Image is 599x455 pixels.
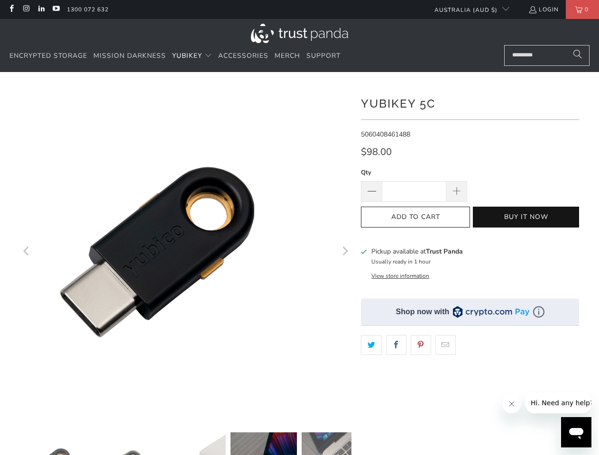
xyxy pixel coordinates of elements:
a: 1300 072 632 [67,4,109,15]
button: View store information [371,272,429,280]
button: Add to Cart [361,207,470,228]
b: Trust Panda [426,247,463,256]
small: Usually ready in 1 hour [371,258,431,265]
input: Search... [504,45,590,66]
span: Accessories [218,51,268,60]
span: Merch [275,51,300,60]
span: Mission Darkness [93,51,166,60]
span: Support [306,51,341,60]
a: Login [528,4,559,15]
span: Hi. Need any help? [6,7,68,14]
a: Share this on Facebook [386,335,406,355]
a: Share this on Twitter [361,335,381,355]
a: Accessories [218,45,268,67]
a: Mission Darkness [93,45,166,67]
h3: Pickup available at [371,246,463,256]
span: $98.00 [361,146,392,158]
nav: Translation missing: en.navigation.header.main_nav [9,45,341,67]
iframe: Close message [502,394,521,413]
span: 5060408461488 [361,130,410,139]
a: Encrypted Storage [9,45,87,67]
iframe: Button to launch messaging window [561,417,591,447]
iframe: Reviews Widget [361,372,579,403]
a: Support [306,45,341,67]
label: Qty [361,167,467,178]
button: Next [337,86,352,418]
a: Trust Panda Australia on LinkedIn [37,6,45,13]
span: Encrypted Storage [9,51,87,60]
a: Email this to a friend [435,335,456,355]
a: Share this on Pinterest [411,335,431,355]
a: Trust Panda Australia on Instagram [22,6,30,13]
h1: YubiKey 5C [361,93,579,112]
a: Merch [275,45,300,67]
button: Previous [19,86,35,418]
img: Trust Panda Australia [251,24,348,43]
iframe: Message from company [525,392,591,413]
a: Trust Panda Australia on YouTube [52,6,60,13]
span: Add to Cart [371,213,460,221]
span: YubiKey [172,51,202,60]
div: Shop now with [396,307,450,317]
button: Buy it now [473,207,579,228]
button: Search [566,45,590,66]
a: Trust Panda Australia on Facebook [7,6,15,13]
summary: YubiKey [172,45,212,67]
